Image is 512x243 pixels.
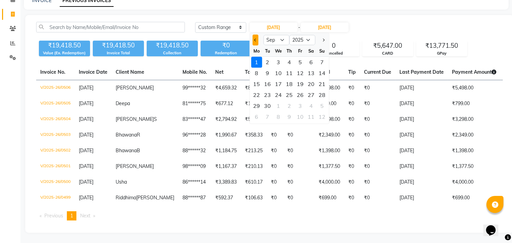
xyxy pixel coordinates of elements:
[344,190,360,206] td: ₹0
[36,190,75,206] td: V/2025-26/0499
[317,78,327,89] div: Sunday, September 21, 2025
[283,174,314,190] td: ₹0
[267,174,283,190] td: ₹0
[395,80,448,96] td: [DATE]
[452,69,496,75] span: Payment Amount
[251,78,262,89] div: Monday, September 15, 2025
[116,163,154,169] span: [PERSON_NAME]
[273,68,284,78] div: 10
[262,57,273,68] div: Tuesday, September 2, 2025
[36,143,75,159] td: V/2025-26/0502
[295,78,306,89] div: 19
[147,50,198,56] div: Collection
[314,143,344,159] td: ₹1,398.00
[241,143,267,159] td: ₹213.25
[395,127,448,143] td: [DATE]
[416,51,467,56] div: GPay
[273,100,284,111] div: 1
[309,51,359,56] div: Cancelled
[154,116,157,122] span: S
[273,78,284,89] div: 17
[283,143,314,159] td: ₹0
[284,111,295,122] div: 9
[306,45,317,56] div: Sa
[211,159,241,174] td: ₹1,167.37
[273,100,284,111] div: Wednesday, October 1, 2025
[211,112,241,127] td: ₹2,794.92
[137,132,140,138] span: R
[251,45,262,56] div: Mo
[36,127,75,143] td: V/2025-26/0503
[36,159,75,174] td: V/2025-26/0501
[263,35,289,45] select: Select month
[306,78,317,89] div: 20
[79,116,93,122] span: [DATE]
[36,112,75,127] td: V/2025-26/0504
[284,89,295,100] div: 25
[211,190,241,206] td: ₹592.37
[284,68,295,78] div: Thursday, September 11, 2025
[182,69,207,75] span: Mobile No.
[79,132,93,138] span: [DATE]
[273,45,284,56] div: We
[79,100,93,106] span: [DATE]
[116,132,137,138] span: Bhawana
[251,68,262,78] div: 8
[79,163,93,169] span: [DATE]
[295,100,306,111] div: Friday, October 3, 2025
[251,57,262,68] div: 1
[79,85,93,91] span: [DATE]
[201,41,252,50] div: ₹0
[241,112,267,127] td: ₹503.08
[251,111,262,122] div: 6
[395,96,448,112] td: [DATE]
[284,57,295,68] div: Thursday, September 4, 2025
[344,159,360,174] td: ₹0
[448,112,500,127] td: ₹3,298.00
[314,159,344,174] td: ₹1,377.50
[284,57,295,68] div: 4
[284,45,295,56] div: Th
[344,174,360,190] td: ₹0
[284,78,295,89] div: 18
[360,159,395,174] td: ₹0
[251,68,262,78] div: Monday, September 8, 2025
[306,68,317,78] div: Saturday, September 13, 2025
[36,22,185,32] input: Search by Name/Mobile/Email/Invoice No
[211,174,241,190] td: ₹3,389.83
[36,174,75,190] td: V/2025-26/0500
[448,96,500,112] td: ₹799.00
[416,41,467,51] div: ₹13,771.50
[395,174,448,190] td: [DATE]
[116,147,137,154] span: Bhawana
[241,80,267,96] td: ₹838.68
[273,111,284,122] div: Wednesday, October 8, 2025
[283,159,314,174] td: ₹0
[306,89,317,100] div: Saturday, September 27, 2025
[79,69,107,75] span: Invoice Date
[245,69,253,75] span: Tax
[360,174,395,190] td: ₹0
[211,80,241,96] td: ₹4,659.32
[251,89,262,100] div: 22
[301,23,349,32] input: End Date
[320,34,326,45] button: Next month
[262,45,273,56] div: Tu
[317,100,327,111] div: Sunday, October 5, 2025
[267,190,283,206] td: ₹0
[36,80,75,96] td: V/2025-26/0506
[262,78,273,89] div: 16
[295,68,306,78] div: 12
[262,68,273,78] div: 9
[116,69,144,75] span: Client Name
[483,216,505,236] iframe: chat widget
[211,96,241,112] td: ₹677.12
[360,143,395,159] td: ₹0
[241,190,267,206] td: ₹106.63
[448,190,500,206] td: ₹699.00
[295,57,306,68] div: Friday, September 5, 2025
[306,100,317,111] div: Saturday, October 4, 2025
[93,50,144,56] div: Invoice Total
[250,23,297,32] input: Start Date
[317,68,327,78] div: Sunday, September 14, 2025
